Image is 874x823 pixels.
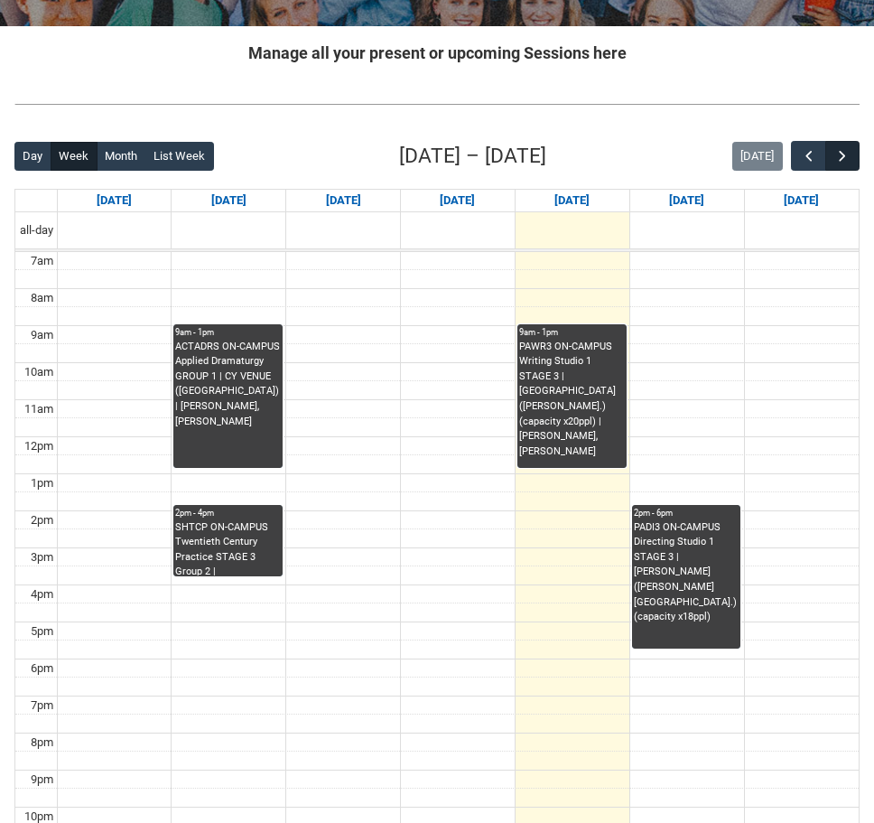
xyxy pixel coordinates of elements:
[27,585,57,603] div: 4pm
[27,474,57,492] div: 1pm
[27,289,57,307] div: 8am
[519,340,625,460] div: PAWR3 ON-CAMPUS Writing Studio 1 STAGE 3 | [GEOGRAPHIC_DATA] ([PERSON_NAME].) (capacity x20ppl) |...
[175,507,281,519] div: 2pm - 4pm
[27,622,57,641] div: 5pm
[634,520,739,625] div: PADI3 ON-CAMPUS Directing Studio 1 STAGE 3 | [PERSON_NAME] ([PERSON_NAME][GEOGRAPHIC_DATA].) (cap...
[27,548,57,566] div: 3pm
[436,190,479,211] a: Go to October 8, 2025
[27,511,57,529] div: 2pm
[551,190,593,211] a: Go to October 9, 2025
[665,190,708,211] a: Go to October 10, 2025
[825,141,860,171] button: Next Week
[16,221,57,239] span: all-day
[208,190,250,211] a: Go to October 6, 2025
[21,437,57,455] div: 12pm
[14,41,860,65] h2: Manage all your present or upcoming Sessions here
[27,252,57,270] div: 7am
[93,190,135,211] a: Go to October 5, 2025
[27,326,57,344] div: 9am
[175,520,281,575] div: SHTCP ON-CAMPUS Twentieth Century Practice STAGE 3 Group 2 | [PERSON_NAME] ([PERSON_NAME] St.) (c...
[27,734,57,752] div: 8pm
[791,141,825,171] button: Previous Week
[780,190,823,211] a: Go to October 11, 2025
[21,363,57,381] div: 10am
[14,97,860,111] img: REDU_GREY_LINE
[21,400,57,418] div: 11am
[175,340,281,429] div: ACTADRS ON-CAMPUS Applied Dramaturgy GROUP 1 | CY VENUE ([GEOGRAPHIC_DATA]) | [PERSON_NAME], [PER...
[175,326,281,339] div: 9am - 1pm
[732,142,783,171] button: [DATE]
[519,326,625,339] div: 9am - 1pm
[399,141,546,172] h2: [DATE] – [DATE]
[145,142,214,171] button: List Week
[634,507,739,519] div: 2pm - 6pm
[322,190,365,211] a: Go to October 7, 2025
[14,142,51,171] button: Day
[27,697,57,715] div: 7pm
[51,142,98,171] button: Week
[27,659,57,678] div: 6pm
[27,771,57,789] div: 9pm
[97,142,146,171] button: Month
